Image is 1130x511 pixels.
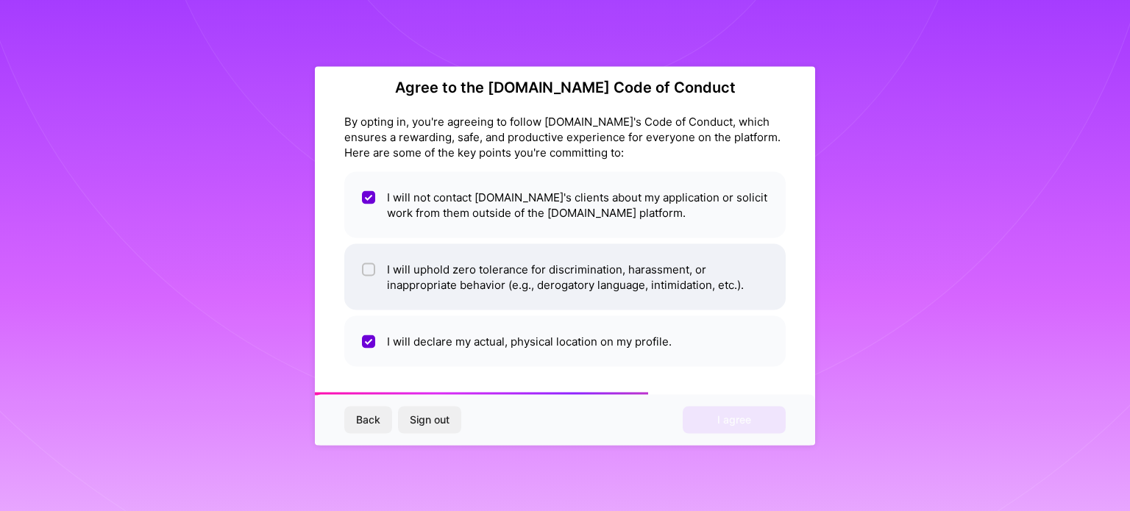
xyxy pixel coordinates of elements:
li: I will declare my actual, physical location on my profile. [344,315,786,366]
button: Sign out [398,407,461,433]
div: By opting in, you're agreeing to follow [DOMAIN_NAME]'s Code of Conduct, which ensures a rewardin... [344,113,786,160]
li: I will uphold zero tolerance for discrimination, harassment, or inappropriate behavior (e.g., der... [344,243,786,310]
span: Back [356,412,380,427]
h2: Agree to the [DOMAIN_NAME] Code of Conduct [344,78,786,96]
button: Back [344,407,392,433]
span: Sign out [410,412,449,427]
li: I will not contact [DOMAIN_NAME]'s clients about my application or solicit work from them outside... [344,171,786,237]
